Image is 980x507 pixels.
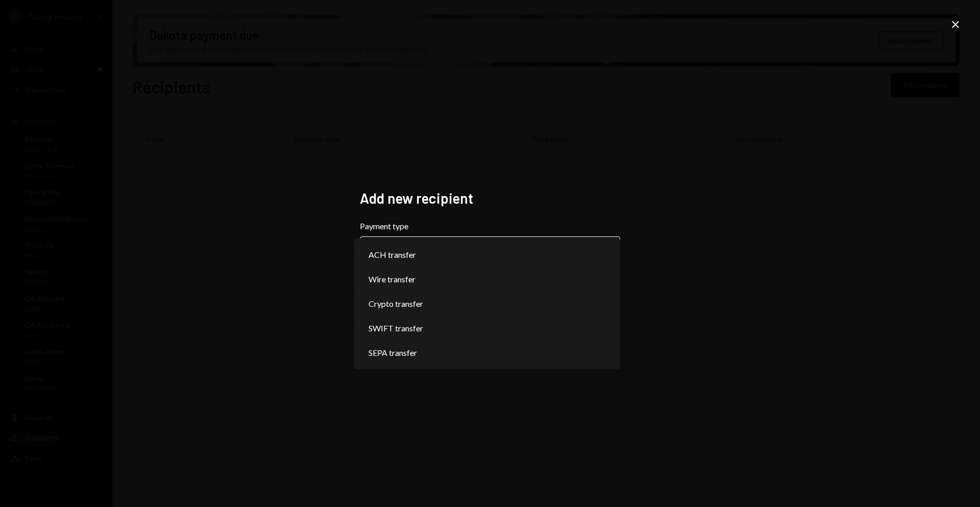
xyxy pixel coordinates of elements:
[369,322,423,334] span: SWIFT transfer
[369,298,423,310] span: Crypto transfer
[369,347,417,359] span: SEPA transfer
[360,220,620,232] label: Payment type
[369,273,415,285] span: Wire transfer
[360,188,620,208] h2: Add new recipient
[369,249,416,261] span: ACH transfer
[360,236,620,265] button: Payment type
